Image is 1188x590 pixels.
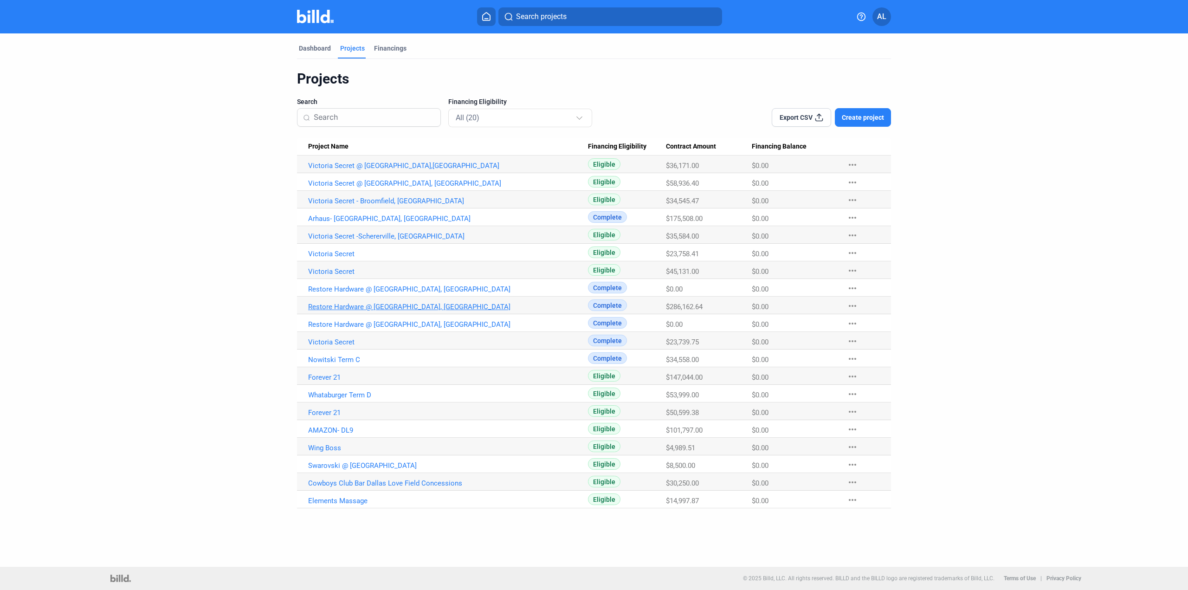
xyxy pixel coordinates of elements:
span: $58,936.40 [666,179,699,188]
span: $0.00 [752,214,768,223]
b: Privacy Policy [1046,575,1081,582]
button: Export CSV [772,108,831,127]
span: $0.00 [752,267,768,276]
span: AL [877,11,886,22]
mat-icon: more_horiz [847,159,858,170]
span: $34,558.00 [666,356,699,364]
span: $4,989.51 [666,444,695,452]
span: Complete [588,335,627,346]
mat-icon: more_horiz [847,406,858,417]
span: $0.00 [752,444,768,452]
span: $0.00 [752,285,768,293]
a: Whataburger Term D [308,391,588,399]
a: AMAZON- DL9 [308,426,588,434]
button: AL [872,7,891,26]
span: Eligible [588,493,620,505]
a: Cowboys Club Bar Dallas Love Field Concessions [308,479,588,487]
span: $286,162.64 [666,303,703,311]
span: Project Name [308,143,349,151]
span: Create project [842,113,884,122]
a: Forever 21 [308,373,588,382]
span: $147,044.00 [666,373,703,382]
mat-icon: more_horiz [847,265,858,276]
mat-icon: more_horiz [847,477,858,488]
mat-icon: more_horiz [847,353,858,364]
img: Billd Company Logo [297,10,334,23]
b: Terms of Use [1004,575,1036,582]
span: Eligible [588,441,620,452]
span: Complete [588,352,627,364]
span: $23,758.41 [666,250,699,258]
button: Create project [835,108,891,127]
mat-icon: more_horiz [847,247,858,259]
mat-icon: more_horiz [847,283,858,294]
a: Victoria Secret - Broomfield, [GEOGRAPHIC_DATA] [308,197,588,205]
span: $0.00 [752,197,768,205]
mat-icon: more_horiz [847,318,858,329]
span: $8,500.00 [666,461,695,470]
span: $30,250.00 [666,479,699,487]
div: Project Name [308,143,588,151]
img: logo [110,575,130,582]
input: Search [314,108,435,127]
span: $45,131.00 [666,267,699,276]
span: Export CSV [780,113,813,122]
span: $0.00 [752,426,768,434]
span: Contract Amount [666,143,716,151]
mat-icon: more_horiz [847,230,858,241]
mat-icon: more_horiz [847,494,858,506]
span: $0.00 [752,461,768,470]
span: Financing Eligibility [588,143,646,151]
span: $0.00 [752,408,768,417]
span: Eligible [588,246,620,258]
span: Eligible [588,388,620,399]
mat-icon: more_horiz [847,212,858,223]
span: $0.00 [752,391,768,399]
span: Eligible [588,194,620,205]
span: $50,599.38 [666,408,699,417]
span: Eligible [588,423,620,434]
span: Eligible [588,405,620,417]
span: $0.00 [752,179,768,188]
span: $0.00 [752,338,768,346]
span: $0.00 [666,320,683,329]
span: Eligible [588,229,620,240]
div: Financing Eligibility [588,143,666,151]
mat-icon: more_horiz [847,441,858,453]
div: Financings [374,44,407,53]
span: $0.00 [752,356,768,364]
span: $175,508.00 [666,214,703,223]
mat-icon: more_horiz [847,459,858,470]
mat-icon: more_horiz [847,424,858,435]
a: Victoria Secret -Schererville, [GEOGRAPHIC_DATA] [308,232,588,240]
span: $0.00 [752,497,768,505]
a: Restore Hardware @ [GEOGRAPHIC_DATA], [GEOGRAPHIC_DATA] [308,320,588,329]
a: Elements Massage [308,497,588,505]
span: Eligible [588,458,620,470]
span: $36,171.00 [666,162,699,170]
mat-icon: more_horiz [847,389,858,400]
div: Dashboard [299,44,331,53]
span: Search projects [516,11,567,22]
mat-icon: more_horiz [847,371,858,382]
a: Restore Hardware @ [GEOGRAPHIC_DATA], [GEOGRAPHIC_DATA] [308,303,588,311]
span: Complete [588,317,627,329]
mat-icon: more_horiz [847,336,858,347]
a: Swarovski @ [GEOGRAPHIC_DATA] [308,461,588,470]
a: Nowitski Term C [308,356,588,364]
span: $0.00 [752,250,768,258]
a: Restore Hardware @ [GEOGRAPHIC_DATA], [GEOGRAPHIC_DATA] [308,285,588,293]
mat-icon: more_horiz [847,195,858,206]
a: Wing Boss [308,444,588,452]
span: Search [297,97,317,106]
mat-select-trigger: All (20) [456,113,479,122]
span: Eligible [588,264,620,276]
span: $0.00 [666,285,683,293]
a: Victoria Secret [308,267,588,276]
span: Financing Eligibility [448,97,507,106]
span: $0.00 [752,232,768,240]
span: $0.00 [752,303,768,311]
a: Victoria Secret [308,338,588,346]
span: $0.00 [752,162,768,170]
div: Contract Amount [666,143,751,151]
